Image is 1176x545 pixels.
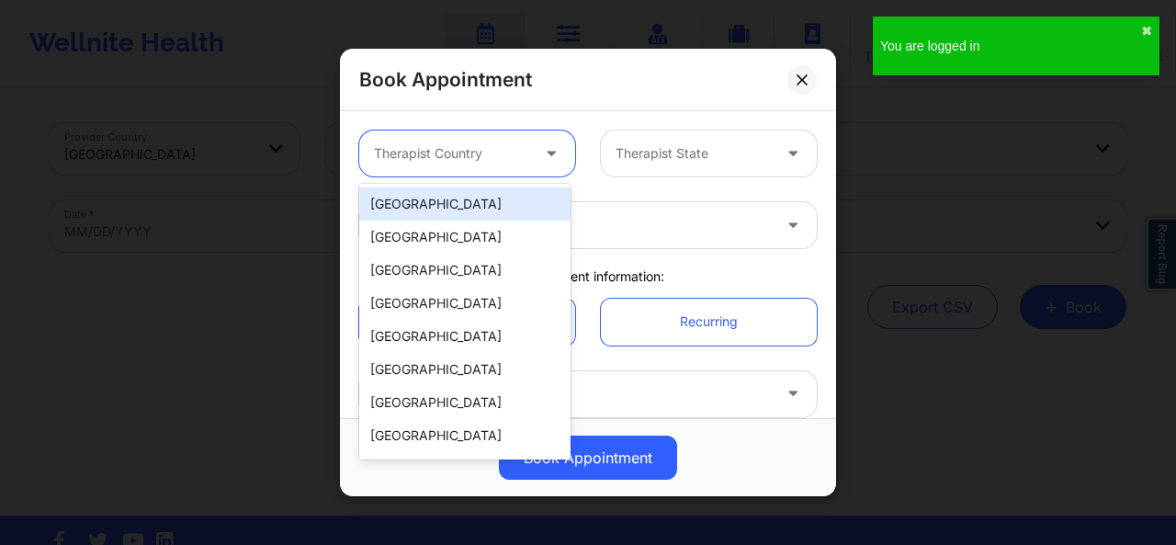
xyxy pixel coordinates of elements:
div: [GEOGRAPHIC_DATA] [359,320,571,353]
div: [GEOGRAPHIC_DATA] [359,221,571,254]
div: [GEOGRAPHIC_DATA] [359,386,571,419]
h2: Book Appointment [359,67,532,92]
div: [GEOGRAPHIC_DATA] [359,254,571,287]
div: [GEOGRAPHIC_DATA] [359,419,571,452]
button: close [1141,24,1152,39]
div: [GEOGRAPHIC_DATA] [359,187,571,221]
div: [GEOGRAPHIC_DATA] [359,353,571,386]
div: [GEOGRAPHIC_DATA] [359,452,571,485]
div: You are logged in [880,37,1141,55]
button: Book Appointment [499,436,677,480]
a: Recurring [601,298,817,345]
div: Appointment information: [346,267,830,286]
div: [GEOGRAPHIC_DATA] [359,287,571,320]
